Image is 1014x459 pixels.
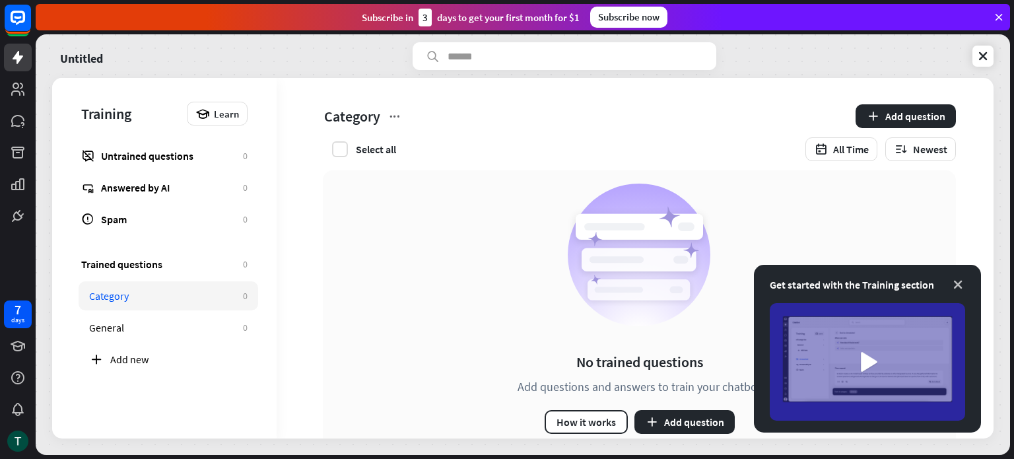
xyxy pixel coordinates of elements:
div: 7 [15,304,21,316]
button: Newest [885,137,956,161]
button: Open LiveChat chat widget [11,5,50,45]
a: Spam 0 [71,205,258,234]
a: Untrained questions 0 [71,141,258,170]
div: Category [89,289,236,302]
a: Trained questions 0 [71,250,258,279]
div: 3 [419,9,432,26]
div: General [89,321,236,334]
div: Get started with the Training section [770,277,965,293]
span: Category [323,106,382,127]
a: 7 days [4,300,32,328]
a: Category 0 [79,281,258,310]
div: Spam [101,213,236,226]
div: Select all [356,143,396,156]
button: All Time [805,137,877,161]
button: Add question [856,104,956,128]
div: Answered by AI [101,181,236,194]
button: Add question [634,410,735,434]
div: 0 [243,213,248,225]
div: Add questions and answers to train your chatbot [518,379,761,394]
a: General 0 [79,313,258,342]
div: Trained questions [81,258,236,271]
div: No trained questions [576,353,703,371]
button: How it works [545,410,628,434]
div: Training [81,104,180,123]
span: Learn [214,108,239,120]
div: Subscribe in days to get your first month for $1 [362,9,580,26]
div: 0 [243,290,248,302]
div: 0 [243,182,248,194]
a: Answered by AI 0 [71,173,258,202]
div: Subscribe now [590,7,667,28]
div: days [11,316,24,325]
img: image [770,303,965,421]
a: Untitled [60,42,103,70]
div: 0 [243,322,248,334]
div: Untrained questions [101,149,236,162]
div: 0 [243,150,248,162]
div: Add new [110,353,248,366]
div: 0 [243,258,248,270]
